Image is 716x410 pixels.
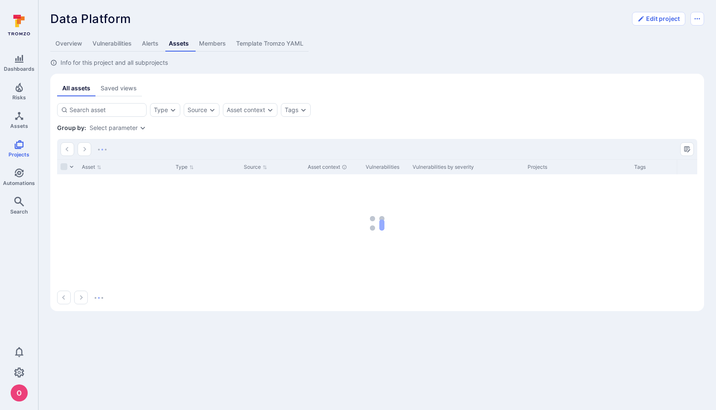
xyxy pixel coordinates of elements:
input: Search asset [69,106,143,114]
button: Go to the previous page [61,142,74,156]
button: Go to the next page [74,291,88,304]
img: Loading... [98,149,107,150]
div: Automatically discovered context associated with the asset [342,165,347,170]
div: assets tabs [57,81,697,96]
div: oleg malkov [11,384,28,401]
a: Vulnerabilities [87,36,137,52]
span: Dashboards [4,66,35,72]
button: Asset context [227,107,265,113]
button: Source [188,107,207,113]
span: Data Platform [50,12,131,26]
span: Projects [9,151,29,158]
span: Select all rows [61,163,67,170]
button: Edit project [632,12,685,26]
span: Risks [12,94,26,101]
div: Projects [528,163,627,171]
button: Sort by Asset [82,164,101,170]
div: Saved views [101,84,137,92]
span: Assets [10,123,28,129]
img: Loading... [95,297,103,299]
button: Type [154,107,168,113]
a: Overview [50,36,87,52]
div: Vulnerabilities by severity [413,163,521,171]
a: Alerts [137,36,164,52]
span: Automations [3,180,35,186]
button: Go to the previous page [57,291,71,304]
button: Options menu [690,12,704,26]
span: Info for this project and all subprojects [61,58,168,67]
button: Sort by Type [176,164,194,170]
button: Select parameter [89,124,138,131]
button: Expand dropdown [300,107,307,113]
a: Members [194,36,231,52]
button: Sort by Source [244,164,267,170]
button: Expand dropdown [209,107,216,113]
a: Assets [164,36,194,52]
button: Go to the next page [78,142,91,156]
img: ACg8ocJcCe-YbLxGm5tc0PuNRxmgP8aEm0RBXn6duO8aeMVK9zjHhw=s96-c [11,384,28,401]
button: Expand dropdown [139,124,146,131]
div: All assets [62,84,90,92]
div: Vulnerabilities [366,163,406,171]
button: Manage columns [680,142,694,156]
span: Search [10,208,28,215]
div: Project tabs [50,36,704,52]
a: Template Tromzo YAML [231,36,309,52]
button: Expand dropdown [170,107,176,113]
div: Asset context [308,163,359,171]
div: grouping parameters [89,124,146,131]
button: Tags [285,107,298,113]
button: Expand dropdown [267,107,274,113]
span: Group by: [57,124,86,132]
